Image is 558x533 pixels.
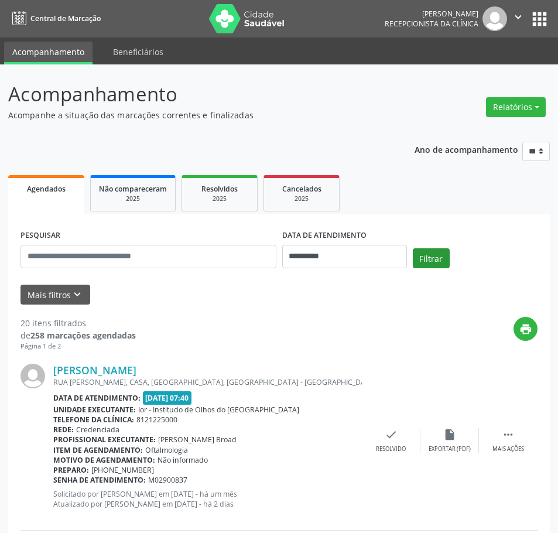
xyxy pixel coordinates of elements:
[53,435,156,445] b: Profissional executante:
[429,445,471,453] div: Exportar (PDF)
[143,391,192,405] span: [DATE] 07:40
[8,109,388,121] p: Acompanhe a situação das marcações correntes e finalizadas
[53,364,136,377] a: [PERSON_NAME]
[4,42,93,64] a: Acompanhamento
[282,184,321,194] span: Cancelados
[53,405,136,415] b: Unidade executante:
[91,465,154,475] span: [PHONE_NUMBER]
[415,142,518,156] p: Ano de acompanhamento
[385,428,398,441] i: check
[514,317,538,341] button: print
[385,9,478,19] div: [PERSON_NAME]
[53,475,146,485] b: Senha de atendimento:
[20,317,136,329] div: 20 itens filtrados
[53,465,89,475] b: Preparo:
[145,445,188,455] span: Oftalmologia
[30,13,101,23] span: Central de Marcação
[138,405,299,415] span: Ior - Institudo de Olhos do [GEOGRAPHIC_DATA]
[53,415,134,425] b: Telefone da clínica:
[53,377,362,387] div: RUA [PERSON_NAME], CASA, [GEOGRAPHIC_DATA], [GEOGRAPHIC_DATA] - [GEOGRAPHIC_DATA]
[53,393,141,403] b: Data de atendimento:
[136,415,177,425] span: 8121225000
[53,425,74,435] b: Rede:
[272,194,331,203] div: 2025
[492,445,524,453] div: Mais ações
[76,425,119,435] span: Credenciada
[20,227,60,245] label: PESQUISAR
[512,11,525,23] i: 
[8,9,101,28] a: Central de Marcação
[282,227,367,245] label: DATA DE ATENDIMENTO
[190,194,249,203] div: 2025
[519,323,532,336] i: print
[8,80,388,109] p: Acompanhamento
[20,285,90,305] button: Mais filtroskeyboard_arrow_down
[158,435,237,445] span: [PERSON_NAME] Broad
[20,341,136,351] div: Página 1 de 2
[502,428,515,441] i: 
[443,428,456,441] i: insert_drive_file
[53,445,143,455] b: Item de agendamento:
[376,445,406,453] div: Resolvido
[30,330,136,341] strong: 258 marcações agendadas
[105,42,172,62] a: Beneficiários
[507,6,529,31] button: 
[529,9,550,29] button: apps
[20,364,45,388] img: img
[99,194,167,203] div: 2025
[20,329,136,341] div: de
[71,288,84,301] i: keyboard_arrow_down
[385,19,478,29] span: Recepcionista da clínica
[53,489,362,509] p: Solicitado por [PERSON_NAME] em [DATE] - há um mês Atualizado por [PERSON_NAME] em [DATE] - há 2 ...
[482,6,507,31] img: img
[99,184,167,194] span: Não compareceram
[148,475,187,485] span: M02900837
[53,455,155,465] b: Motivo de agendamento:
[486,97,546,117] button: Relatórios
[413,248,450,268] button: Filtrar
[158,455,208,465] span: Não informado
[201,184,238,194] span: Resolvidos
[27,184,66,194] span: Agendados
